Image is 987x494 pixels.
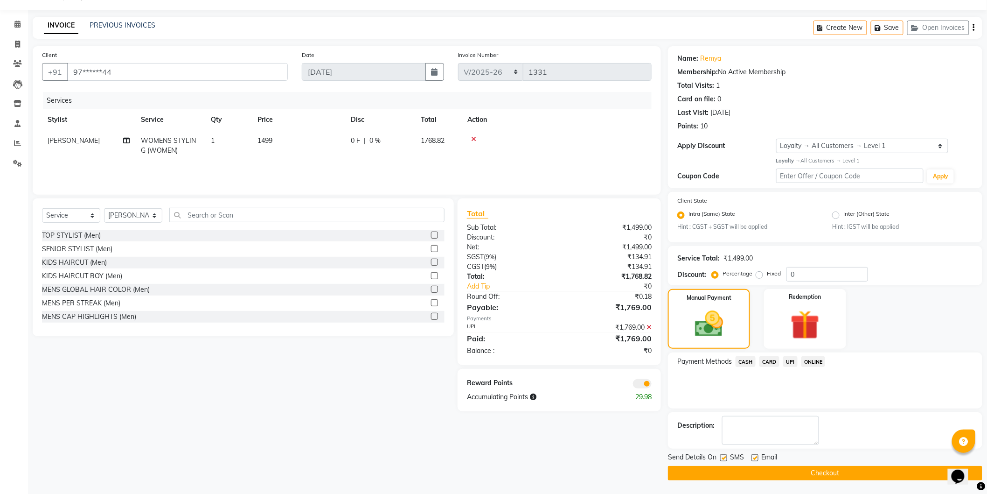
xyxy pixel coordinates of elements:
[668,452,716,464] span: Send Details On
[948,457,978,485] iframe: chat widget
[460,233,559,242] div: Discount:
[559,333,659,344] div: ₹1,769.00
[927,169,954,183] button: Apply
[67,63,288,81] input: Search by Name/Mobile/Email/Code
[559,252,659,262] div: ₹134.91
[801,356,826,367] span: ONLINE
[42,298,120,308] div: MENS PER STREAK (Men)
[559,262,659,272] div: ₹134.91
[710,108,730,118] div: [DATE]
[687,294,731,302] label: Manual Payment
[688,210,735,221] label: Intra (Same) State
[677,357,732,367] span: Payment Methods
[345,109,415,130] th: Disc
[759,356,779,367] span: CARD
[677,171,776,181] div: Coupon Code
[351,136,360,146] span: 0 F
[668,466,982,480] button: Checkout
[781,307,829,343] img: _gift.svg
[843,210,890,221] label: Inter (Other) State
[42,244,112,254] div: SENIOR STYLIST (Men)
[211,136,215,145] span: 1
[559,223,659,233] div: ₹1,499.00
[90,21,155,29] a: PREVIOUS INVOICES
[42,285,150,295] div: MENS GLOBAL HAIR COLOR (Men)
[677,54,698,64] div: Name:
[467,253,484,261] span: SGST
[723,269,752,278] label: Percentage
[460,323,559,332] div: UPI
[677,81,714,91] div: Total Visits:
[369,136,381,146] span: 0 %
[677,270,706,280] div: Discount:
[776,157,973,165] div: All Customers → Level 1
[559,233,659,242] div: ₹0
[467,209,488,219] span: Total
[467,315,652,323] div: Payments
[559,346,659,356] div: ₹0
[460,252,559,262] div: ( )
[460,292,559,302] div: Round Off:
[460,282,576,291] a: Add Tip
[677,254,720,263] div: Service Total:
[871,21,904,35] button: Save
[716,81,720,91] div: 1
[48,136,100,145] span: [PERSON_NAME]
[700,121,708,131] div: 10
[700,54,721,64] a: Remya
[677,67,973,77] div: No Active Membership
[677,94,716,104] div: Card on file:
[776,169,924,183] input: Enter Offer / Coupon Code
[460,346,559,356] div: Balance :
[559,242,659,252] div: ₹1,499.00
[677,197,707,205] label: Client State
[460,223,559,233] div: Sub Total:
[169,208,445,222] input: Search or Scan
[460,333,559,344] div: Paid:
[458,51,499,59] label: Invoice Number
[42,258,107,268] div: KIDS HAIRCUT (Men)
[559,292,659,302] div: ₹0.18
[42,231,101,240] div: TOP STYLIST (Men)
[141,136,196,155] span: WOMENS STYLING (WOMEN)
[421,136,445,145] span: 1768.82
[252,109,345,130] th: Price
[486,253,494,261] span: 9%
[677,108,709,118] div: Last Visit:
[205,109,252,130] th: Qty
[907,21,969,35] button: Open Invoices
[832,223,973,231] small: Hint : IGST will be applied
[42,312,136,322] div: MENS CAP HIGHLIGHTS (Men)
[486,263,495,270] span: 9%
[776,157,801,164] strong: Loyalty →
[42,63,68,81] button: +91
[576,282,659,291] div: ₹0
[364,136,366,146] span: |
[43,92,659,109] div: Services
[135,109,205,130] th: Service
[559,323,659,332] div: ₹1,769.00
[677,121,698,131] div: Points:
[460,262,559,272] div: ( )
[677,141,776,151] div: Apply Discount
[677,421,715,430] div: Description:
[460,392,609,402] div: Accumulating Points
[415,109,462,130] th: Total
[783,356,798,367] span: UPI
[686,308,732,340] img: _cash.svg
[730,452,744,464] span: SMS
[467,262,484,271] span: CGST
[677,67,718,77] div: Membership:
[460,272,559,282] div: Total:
[736,356,756,367] span: CASH
[717,94,721,104] div: 0
[257,136,272,145] span: 1499
[42,51,57,59] label: Client
[460,242,559,252] div: Net:
[462,109,652,130] th: Action
[302,51,314,59] label: Date
[789,293,821,301] label: Redemption
[460,302,559,313] div: Payable:
[761,452,777,464] span: Email
[813,21,867,35] button: Create New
